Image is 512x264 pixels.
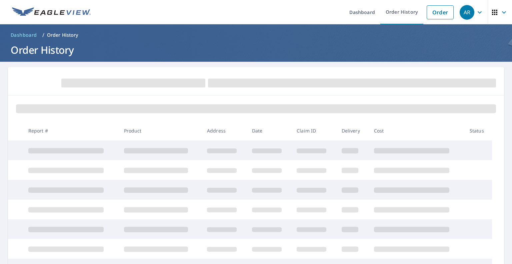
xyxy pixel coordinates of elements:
div: AR [460,5,474,20]
h1: Order History [8,43,504,57]
span: Dashboard [11,32,37,38]
p: Order History [47,32,78,38]
a: Dashboard [8,30,40,40]
th: Product [119,121,202,141]
th: Cost [369,121,464,141]
nav: breadcrumb [8,30,504,40]
th: Claim ID [291,121,336,141]
li: / [42,31,44,39]
a: Order [427,5,454,19]
th: Report # [23,121,119,141]
th: Delivery [336,121,369,141]
th: Date [247,121,292,141]
img: EV Logo [12,7,91,17]
th: Address [202,121,247,141]
th: Status [464,121,492,141]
